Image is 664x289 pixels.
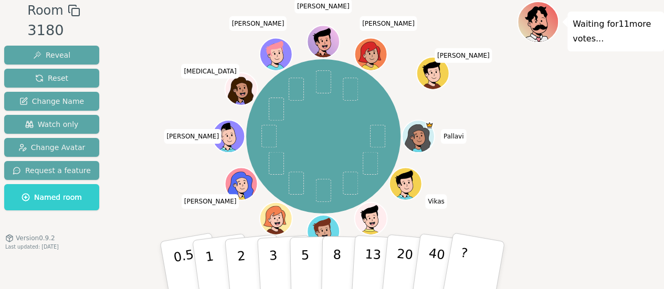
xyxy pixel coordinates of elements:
button: Request a feature [4,161,99,180]
span: Click to change your name [164,129,222,144]
span: Click to change your name [182,194,239,209]
span: Click to change your name [425,194,447,209]
span: Request a feature [13,165,91,176]
span: Click to change your name [360,16,417,31]
button: Change Avatar [4,138,99,157]
span: Watch only [25,119,79,130]
span: Named room [22,192,82,202]
span: Change Name [19,96,84,106]
div: 3180 [27,20,80,41]
span: Click to change your name [181,64,239,79]
button: Reveal [4,46,99,65]
p: Waiting for 11 more votes... [573,17,659,46]
span: Click to change your name [441,129,467,144]
span: Reset [35,73,68,83]
button: Click to change your avatar [355,203,386,233]
span: Reveal [33,50,70,60]
span: Click to change your name [435,48,492,63]
button: Named room [4,184,99,210]
button: Reset [4,69,99,88]
span: Click to change your name [229,16,287,31]
button: Change Name [4,92,99,111]
span: Change Avatar [18,142,86,153]
span: Version 0.9.2 [16,234,55,242]
button: Watch only [4,115,99,134]
button: Version0.9.2 [5,234,55,242]
span: Room [27,1,63,20]
span: Last updated: [DATE] [5,244,59,250]
span: Pallavi is the host [425,121,433,129]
